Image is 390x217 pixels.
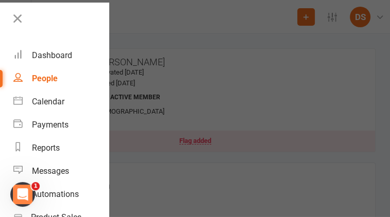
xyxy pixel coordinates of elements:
a: Dashboard [13,44,109,67]
div: Automations [32,189,79,199]
a: Messages [13,159,109,183]
div: Payments [32,120,69,130]
div: Calendar [32,97,64,106]
div: People [32,74,58,83]
span: 1 [31,182,40,190]
a: Automations [13,183,109,206]
div: Messages [32,166,69,176]
iframe: Intercom live chat [10,182,35,207]
div: Reports [32,143,60,153]
div: Dashboard [32,50,72,60]
a: Payments [13,113,109,136]
a: Calendar [13,90,109,113]
a: Reports [13,136,109,159]
a: People [13,67,109,90]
